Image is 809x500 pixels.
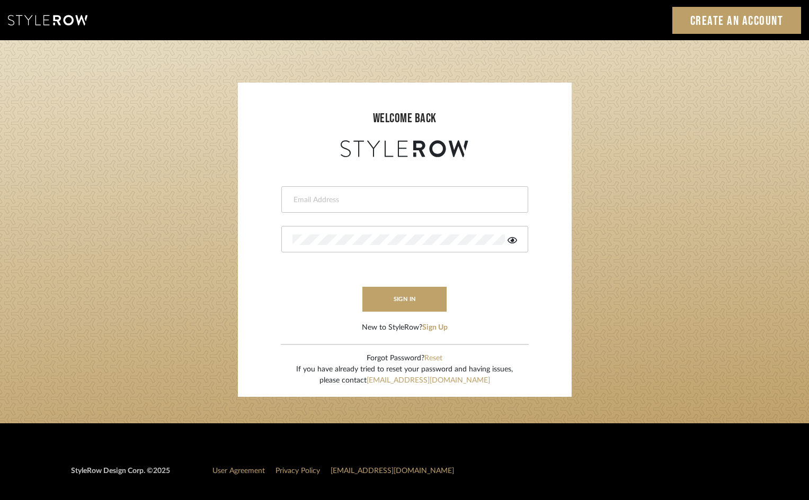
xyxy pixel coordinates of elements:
[212,467,265,475] a: User Agreement
[362,287,447,312] button: sign in
[275,467,320,475] a: Privacy Policy
[362,322,448,333] div: New to StyleRow?
[331,467,454,475] a: [EMAIL_ADDRESS][DOMAIN_NAME]
[248,109,561,128] div: welcome back
[424,353,442,364] button: Reset
[71,466,170,485] div: StyleRow Design Corp. ©2025
[422,322,448,333] button: Sign Up
[367,377,490,384] a: [EMAIL_ADDRESS][DOMAIN_NAME]
[296,353,513,364] div: Forgot Password?
[292,195,514,205] input: Email Address
[296,364,513,386] div: If you have already tried to reset your password and having issues, please contact
[672,7,802,34] a: Create an Account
